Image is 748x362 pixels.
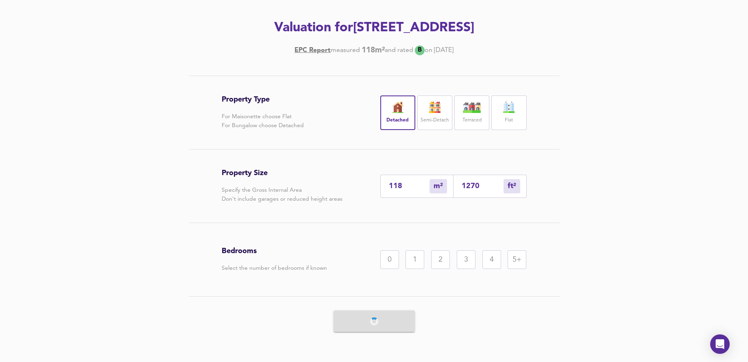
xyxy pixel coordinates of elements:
[508,250,526,269] div: 5+
[406,250,424,269] div: 1
[431,250,450,269] div: 2
[222,264,327,273] p: Select the number of bedrooms if known
[462,115,482,126] label: Terraced
[425,46,432,55] div: on
[362,46,385,55] b: 118 m²
[331,46,360,55] div: measured
[144,19,604,37] h2: Valuation for [STREET_ADDRESS]
[294,46,331,55] a: EPC Report
[421,115,449,126] label: Semi-Detach
[462,182,504,191] input: Sqft
[710,334,730,354] div: Open Intercom Messenger
[491,95,526,130] div: Flat
[294,46,454,55] div: [DATE]
[389,182,430,191] input: Enter sqm
[482,250,501,269] div: 4
[505,115,513,126] label: Flat
[222,186,342,204] p: Specify the Gross Internal Area Don't include garages or reduced height areas
[462,102,482,113] img: house-icon
[386,115,409,126] label: Detached
[415,46,425,55] div: B
[417,95,452,130] div: Semi-Detach
[385,46,413,55] div: and rated
[222,112,304,130] p: For Maisonette choose Flat For Bungalow choose Detached
[499,102,519,113] img: flat-icon
[380,250,399,269] div: 0
[430,179,447,193] div: m²
[504,179,520,193] div: m²
[457,250,475,269] div: 3
[222,169,342,178] h3: Property Size
[380,95,415,130] div: Detached
[388,102,408,113] img: house-icon
[222,95,304,104] h3: Property Type
[425,102,445,113] img: house-icon
[454,95,489,130] div: Terraced
[222,247,327,256] h3: Bedrooms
